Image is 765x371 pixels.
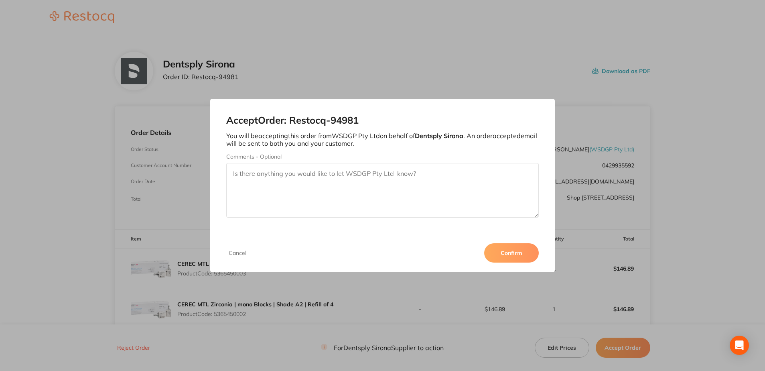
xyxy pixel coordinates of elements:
h2: Accept Order: Restocq- 94981 [226,115,538,126]
label: Comments - Optional [226,153,538,160]
button: Confirm [484,243,539,263]
b: Dentsply Sirona [415,132,463,140]
button: Cancel [226,249,249,257]
p: You will be accepting this order from WSDGP Pty Ltd on behalf of . An order accepted email will b... [226,132,538,147]
div: Open Intercom Messenger [730,336,749,355]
